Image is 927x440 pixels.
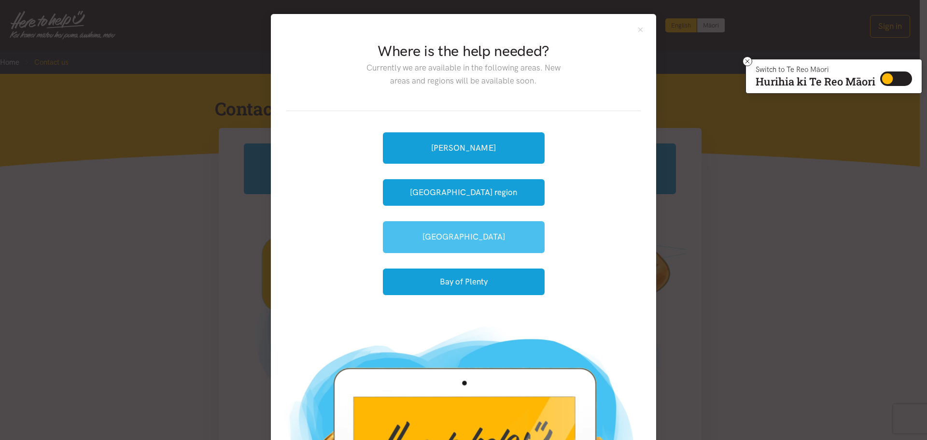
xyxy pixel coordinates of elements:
[383,179,545,206] button: [GEOGRAPHIC_DATA] region
[756,67,875,72] p: Switch to Te Reo Māori
[359,41,568,61] h2: Where is the help needed?
[383,269,545,295] button: Bay of Plenty
[383,221,545,253] a: [GEOGRAPHIC_DATA]
[756,77,875,86] p: Hurihia ki Te Reo Māori
[359,61,568,87] p: Currently we are available in the following areas. New areas and regions will be available soon.
[383,132,545,164] a: [PERSON_NAME]
[636,26,645,34] button: Close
